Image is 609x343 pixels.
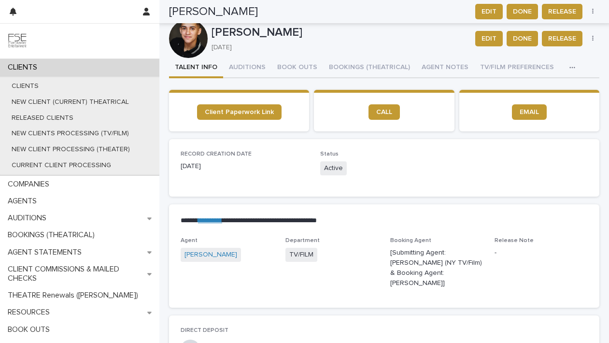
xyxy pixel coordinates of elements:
span: CALL [376,109,392,115]
p: CLIENTS [4,82,46,90]
button: DONE [507,4,538,19]
button: TV/FILM PREFERENCES [474,58,560,78]
span: Agent [181,238,198,243]
p: CURRENT CLIENT PROCESSING [4,161,119,170]
p: AUDITIONS [4,214,54,223]
button: AUDITIONS [223,58,271,78]
p: BOOK OUTS [4,325,57,334]
button: AGENT NOTES [416,58,474,78]
span: EMAIL [520,109,539,115]
p: [DATE] [212,43,464,52]
span: Department [285,238,320,243]
span: Status [320,151,339,157]
p: CLIENTS [4,63,45,72]
span: Release Note [495,238,534,243]
button: BOOKINGS (THEATRICAL) [323,58,416,78]
p: AGENT STATEMENTS [4,248,89,257]
a: [PERSON_NAME] [184,250,237,260]
p: CLIENT COMMISSIONS & MAILED CHECKS [4,265,147,283]
button: TALENT INFO [169,58,223,78]
span: Client Paperwork Link [205,109,274,115]
span: RELEASE [548,34,576,43]
a: Client Paperwork Link [197,104,282,120]
p: RESOURCES [4,308,57,317]
p: - [495,248,588,258]
p: NEW CLIENT PROCESSING (THEATER) [4,145,138,154]
h2: [PERSON_NAME] [169,5,258,19]
span: RECORD CREATION DATE [181,151,252,157]
p: COMPANIES [4,180,57,189]
button: EDIT [475,31,503,46]
button: DONE [507,31,538,46]
span: DIRECT DEPOSIT [181,328,228,333]
p: NEW CLIENT (CURRENT) THEATRICAL [4,98,137,106]
a: EMAIL [512,104,547,120]
span: DONE [513,7,532,16]
p: [Submitting Agent: [PERSON_NAME] (NY TV/Film) & Booking Agent: [PERSON_NAME]] [390,248,483,288]
span: Booking Agent [390,238,431,243]
button: BOOK OUTS [271,58,323,78]
p: AGENTS [4,197,44,206]
button: EDIT [475,4,503,19]
img: 9JgRvJ3ETPGCJDhvPVA5 [8,31,27,51]
span: Active [320,161,347,175]
span: TV/FILM [285,248,317,262]
p: BOOKINGS (THEATRICAL) [4,230,102,240]
span: EDIT [482,7,496,16]
button: RELEASE [542,4,582,19]
p: RELEASED CLIENTS [4,114,81,122]
p: [PERSON_NAME] [212,26,467,40]
span: DONE [513,34,532,43]
p: NEW CLIENTS PROCESSING (TV/FILM) [4,129,137,138]
span: RELEASE [548,7,576,16]
p: THEATRE Renewals ([PERSON_NAME]) [4,291,146,300]
span: EDIT [482,34,496,43]
p: [DATE] [181,161,309,171]
a: CALL [368,104,400,120]
button: RELEASE [542,31,582,46]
